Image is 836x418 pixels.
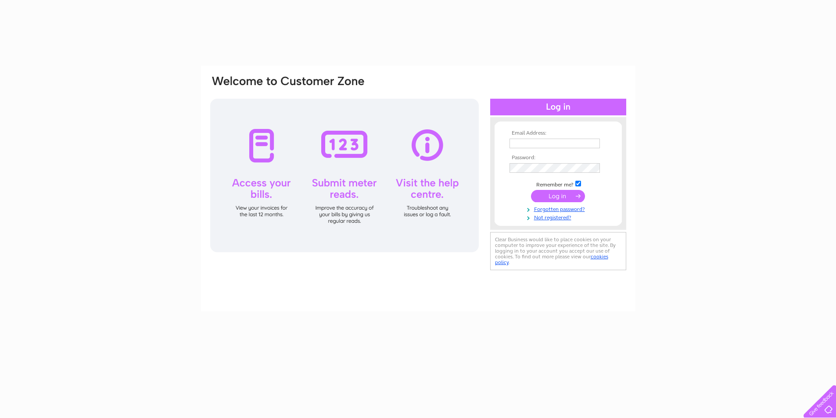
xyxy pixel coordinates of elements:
[509,213,609,221] a: Not registered?
[507,155,609,161] th: Password:
[495,254,608,265] a: cookies policy
[490,232,626,270] div: Clear Business would like to place cookies on your computer to improve your experience of the sit...
[507,130,609,136] th: Email Address:
[509,204,609,213] a: Forgotten password?
[507,179,609,188] td: Remember me?
[531,190,585,202] input: Submit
